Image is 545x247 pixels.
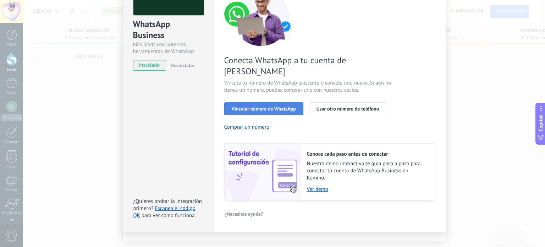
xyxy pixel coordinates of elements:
[316,106,379,111] span: Usar otro número de teléfono
[133,18,203,41] div: WhatsApp Business
[232,106,296,111] span: Vincular número de WhatsApp
[133,198,202,212] span: ¿Quieres probar la integración primero?
[307,160,428,182] span: Nuestra demo interactiva te guía paso a paso para conectar tu cuenta de WhatsApp Business en Kommo.
[224,102,303,115] button: Vincular número de WhatsApp
[309,102,386,115] button: Usar otro número de teléfono
[307,151,428,157] h2: Conoce cada paso antes de conectar
[171,62,194,69] span: Desinstalar
[224,80,393,94] span: Vincula tu número de WhatsApp existente o conecta uno nuevo. Si aún no tienes un número, puedes c...
[224,209,264,219] button: ¿Necesitas ayuda?
[307,186,428,193] a: Ver demo
[225,211,263,216] span: ¿Necesitas ayuda?
[133,41,203,55] div: Más leads con potentes herramientas de WhatsApp
[224,124,270,130] button: Comprar un número
[168,60,194,71] button: Desinstalar
[142,212,196,219] span: para ver cómo funciona.
[224,55,393,77] span: Conecta WhatsApp a tu cuenta de [PERSON_NAME]
[133,60,166,71] span: instalado
[133,205,196,219] a: Escanea el código QR
[537,115,544,131] span: Copilot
